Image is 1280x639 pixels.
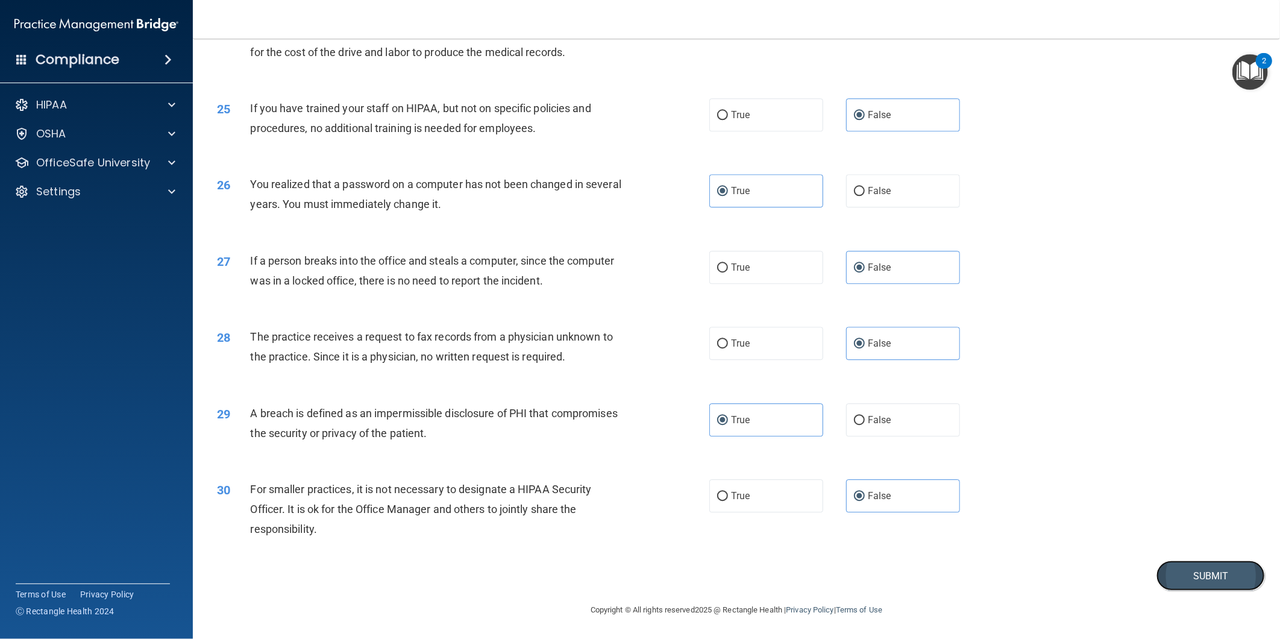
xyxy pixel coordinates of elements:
[1262,61,1266,77] div: 2
[217,102,230,116] span: 25
[854,263,865,272] input: False
[80,588,134,600] a: Privacy Policy
[854,111,865,120] input: False
[1156,561,1265,591] button: Submit
[854,339,865,348] input: False
[36,51,119,68] h4: Compliance
[251,102,591,134] span: If you have trained your staff on HIPAA, but not on specific policies and procedures, no addition...
[868,185,891,197] span: False
[14,13,178,37] img: PMB logo
[251,254,615,287] span: If a person breaks into the office and steals a computer, since the computer was in a locked offi...
[868,338,891,349] span: False
[868,109,891,121] span: False
[251,407,618,439] span: A breach is defined as an impermissible disclosure of PHI that compromises the security or privac...
[36,156,150,170] p: OfficeSafe University
[731,109,750,121] span: True
[717,416,728,425] input: True
[731,338,750,349] span: True
[36,127,66,141] p: OSHA
[731,414,750,426] span: True
[16,588,66,600] a: Terms of Use
[868,490,891,502] span: False
[217,330,230,345] span: 28
[717,492,728,501] input: True
[731,262,750,273] span: True
[786,605,833,614] a: Privacy Policy
[516,591,956,629] div: Copyright © All rights reserved 2025 @ Rectangle Health | |
[854,492,865,501] input: False
[251,178,621,210] span: You realized that a password on a computer has not been changed in several years. You must immedi...
[16,605,115,617] span: Ⓒ Rectangle Health 2024
[217,178,230,192] span: 26
[251,483,592,535] span: For smaller practices, it is not necessary to designate a HIPAA Security Officer. It is ok for th...
[217,483,230,497] span: 30
[217,254,230,269] span: 27
[854,187,865,196] input: False
[854,416,865,425] input: False
[731,185,750,197] span: True
[717,339,728,348] input: True
[717,187,728,196] input: True
[836,605,882,614] a: Terms of Use
[36,98,67,112] p: HIPAA
[14,98,175,112] a: HIPAA
[868,262,891,273] span: False
[251,330,613,363] span: The practice receives a request to fax records from a physician unknown to the practice. Since it...
[36,184,81,199] p: Settings
[731,490,750,502] span: True
[217,407,230,421] span: 29
[868,414,891,426] span: False
[14,156,175,170] a: OfficeSafe University
[14,184,175,199] a: Settings
[717,111,728,120] input: True
[1232,54,1268,90] button: Open Resource Center, 2 new notifications
[14,127,175,141] a: OSHA
[717,263,728,272] input: True
[251,5,624,58] span: A patient has asked for an electronic copy of their medical records and asked it be put on a USB ...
